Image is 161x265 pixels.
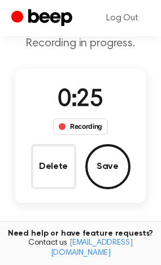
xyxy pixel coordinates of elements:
[9,37,152,51] p: Recording in progress.
[95,5,150,32] a: Log Out
[31,144,76,189] button: Delete Audio Record
[58,88,103,112] span: 0:25
[51,239,133,257] a: [EMAIL_ADDRESS][DOMAIN_NAME]
[85,144,130,189] button: Save Audio Record
[7,238,154,258] span: Contact us
[53,118,108,135] div: Recording
[11,7,75,29] a: Beep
